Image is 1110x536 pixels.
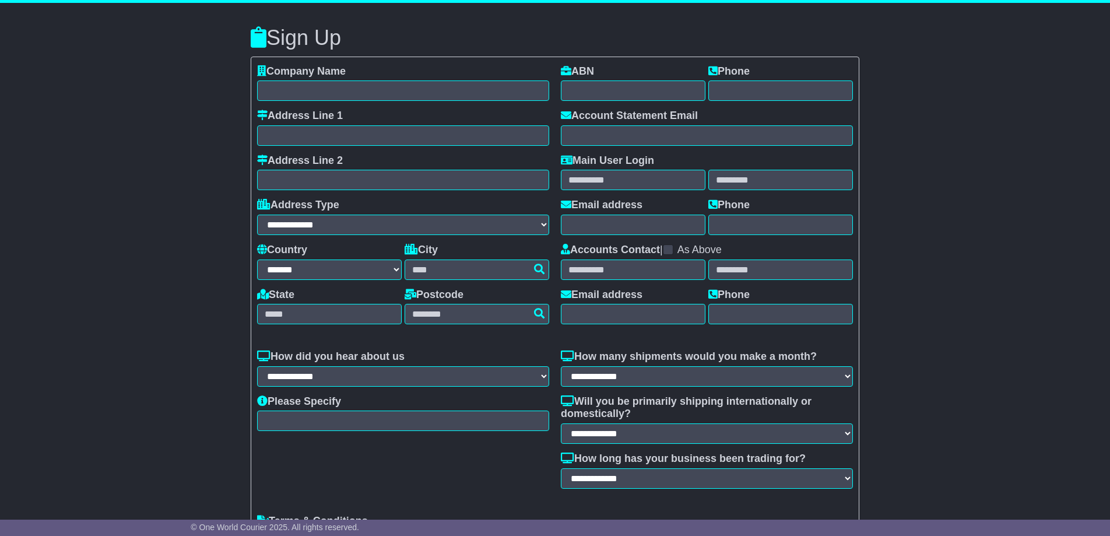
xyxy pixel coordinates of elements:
[191,523,359,532] span: © One World Courier 2025. All rights reserved.
[561,110,698,122] label: Account Statement Email
[561,244,660,257] label: Accounts Contact
[257,289,294,302] label: State
[708,65,750,78] label: Phone
[561,453,806,465] label: How long has your business been trading for?
[561,65,594,78] label: ABN
[561,199,642,212] label: Email address
[561,395,853,421] label: Will you be primarily shipping internationally or domestically?
[257,351,405,363] label: How did you hear about us
[405,289,463,302] label: Postcode
[708,199,750,212] label: Phone
[257,395,341,408] label: Please Specify
[257,65,346,78] label: Company Name
[405,244,438,257] label: City
[677,244,722,257] label: As Above
[561,289,642,302] label: Email address
[257,155,343,167] label: Address Line 2
[257,199,339,212] label: Address Type
[708,289,750,302] label: Phone
[257,244,307,257] label: Country
[251,26,859,50] h3: Sign Up
[257,515,368,528] label: Terms & Conditions
[561,244,853,260] div: |
[257,110,343,122] label: Address Line 1
[561,351,817,363] label: How many shipments would you make a month?
[561,155,654,167] label: Main User Login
